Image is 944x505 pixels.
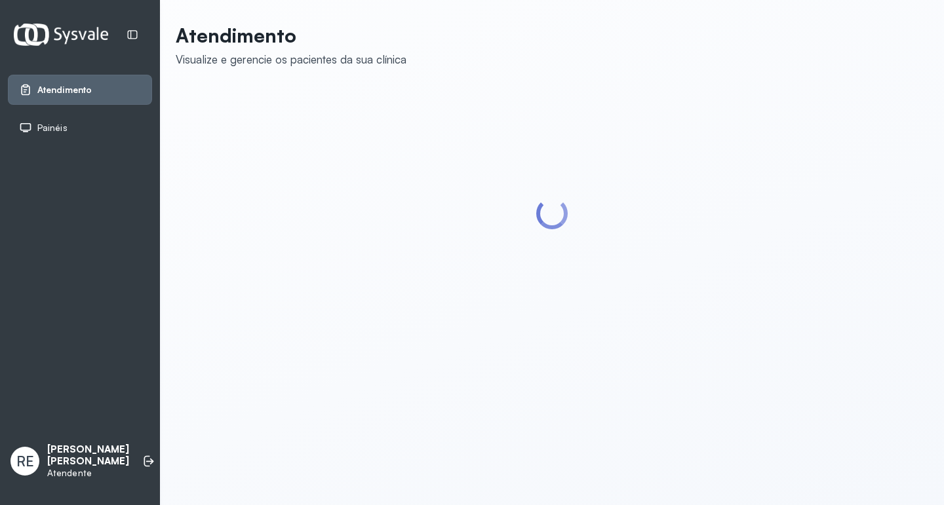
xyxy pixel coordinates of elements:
[19,83,141,96] a: Atendimento
[176,24,406,47] p: Atendimento
[37,122,68,134] span: Painéis
[47,443,129,468] p: [PERSON_NAME] [PERSON_NAME]
[14,24,108,45] img: Logotipo do estabelecimento
[176,52,406,66] div: Visualize e gerencie os pacientes da sua clínica
[47,468,129,479] p: Atendente
[37,84,92,96] span: Atendimento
